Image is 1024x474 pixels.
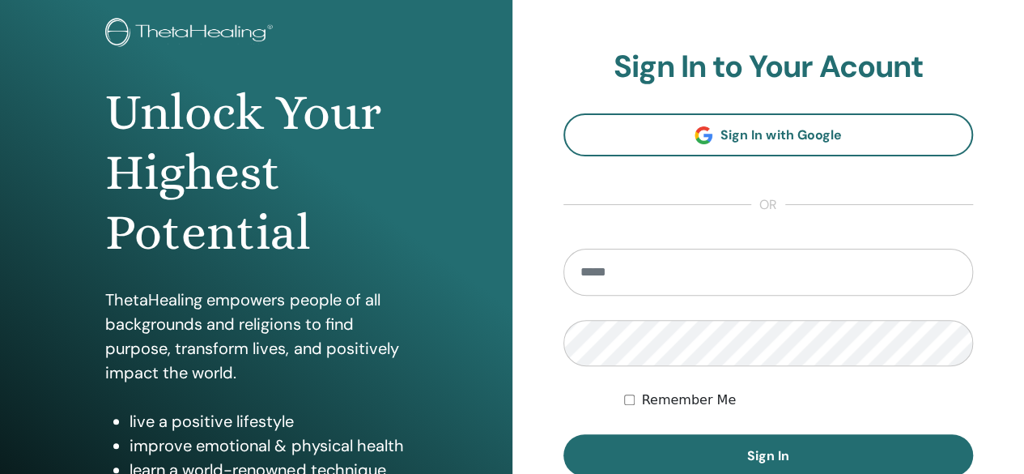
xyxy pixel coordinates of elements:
[641,391,736,410] label: Remember Me
[624,391,973,410] div: Keep me authenticated indefinitely or until I manually logout
[751,195,785,215] span: or
[747,447,789,464] span: Sign In
[130,409,406,433] li: live a positive lifestyle
[105,83,406,263] h1: Unlock Your Highest Potential
[105,288,406,385] p: ThetaHealing empowers people of all backgrounds and religions to find purpose, transform lives, a...
[563,113,974,156] a: Sign In with Google
[720,126,841,143] span: Sign In with Google
[130,433,406,458] li: improve emotional & physical health
[563,49,974,86] h2: Sign In to Your Acount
